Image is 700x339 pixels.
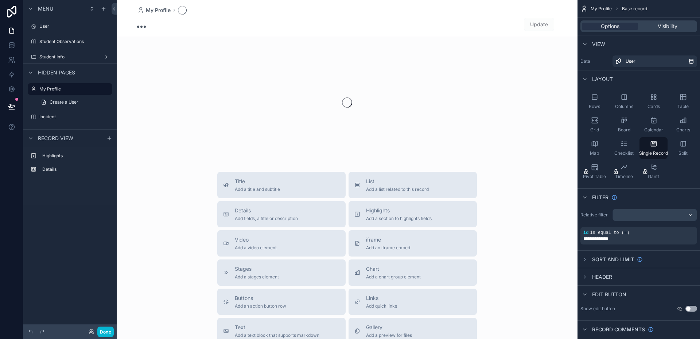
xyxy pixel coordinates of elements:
[580,212,610,218] label: Relative filter
[615,104,633,109] span: Columns
[601,23,619,30] span: Options
[580,58,610,64] label: Data
[592,291,626,298] span: Edit button
[580,306,615,312] label: Show edit button
[589,104,600,109] span: Rows
[39,23,111,29] label: User
[610,90,638,112] button: Columns
[622,6,647,12] span: Base record
[639,161,668,182] button: Gantt
[647,104,660,109] span: Cards
[669,90,697,112] button: Table
[610,114,638,136] button: Board
[592,256,634,263] span: Sort And Limit
[39,54,101,60] label: Student Info
[639,114,668,136] button: Calendar
[592,273,612,281] span: Header
[648,174,659,180] span: Gantt
[38,5,53,12] span: Menu
[42,153,109,159] label: Highlights
[23,147,117,182] div: scrollable content
[28,83,112,95] a: My Profile
[38,69,75,76] span: Hidden pages
[678,150,688,156] span: Split
[591,6,612,12] span: My Profile
[583,230,588,235] span: id
[626,58,635,64] span: User
[50,99,78,105] span: Create a User
[677,104,689,109] span: Table
[639,137,668,159] button: Single Record
[676,127,690,133] span: Charts
[592,41,605,48] span: View
[669,114,697,136] button: Charts
[592,194,608,201] span: Filter
[614,150,634,156] span: Checklist
[580,114,608,136] button: Grid
[583,174,606,180] span: Pivot Table
[39,39,111,45] label: Student Observations
[592,76,613,83] span: Layout
[590,150,599,156] span: Map
[39,86,108,92] label: My Profile
[28,36,112,47] a: Student Observations
[592,326,645,333] span: Record comments
[669,137,697,159] button: Split
[39,114,111,120] label: Incident
[28,51,112,63] a: Student Info
[42,166,109,172] label: Details
[137,7,171,14] a: My Profile
[590,127,599,133] span: Grid
[644,127,663,133] span: Calendar
[610,137,638,159] button: Checklist
[590,230,629,235] span: is equal to (=)
[618,127,630,133] span: Board
[38,135,73,142] span: Record view
[612,55,697,67] a: User
[610,161,638,182] button: Timeline
[28,20,112,32] a: User
[146,7,171,14] span: My Profile
[97,327,114,337] button: Done
[615,174,633,180] span: Timeline
[36,96,112,108] a: Create a User
[580,90,608,112] button: Rows
[28,111,112,123] a: Incident
[658,23,677,30] span: Visibility
[580,137,608,159] button: Map
[639,150,668,156] span: Single Record
[580,161,608,182] button: Pivot Table
[639,90,668,112] button: Cards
